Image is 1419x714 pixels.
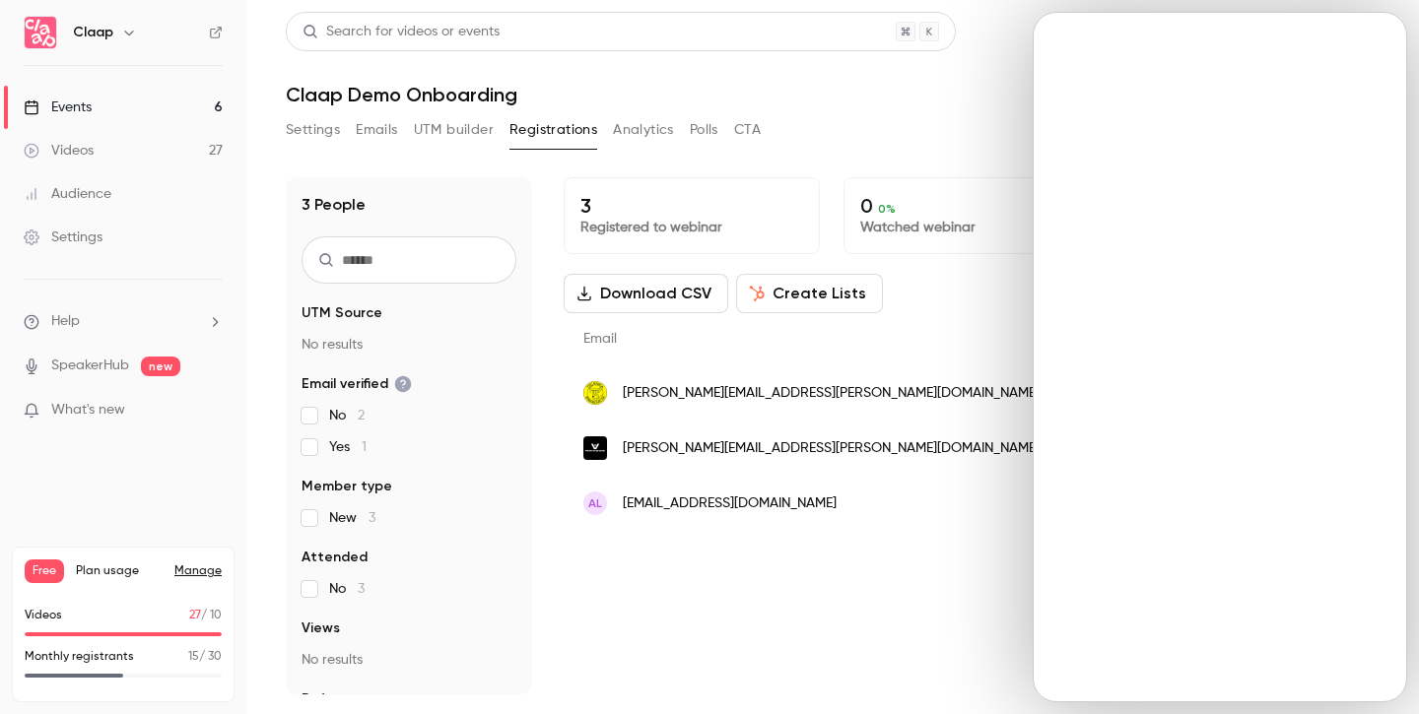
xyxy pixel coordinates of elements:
span: Email [583,332,617,346]
button: Emails [356,114,397,146]
a: Manage [174,563,222,579]
span: Member type [302,477,392,496]
p: No results [302,335,516,355]
span: Yes [329,437,367,457]
h6: Claap [73,23,113,42]
div: Search for videos or events [303,22,500,42]
span: New [329,508,375,528]
button: Create Lists [736,274,883,313]
span: What's new [51,400,125,421]
span: UTM Source [302,303,382,323]
p: / 30 [188,648,222,666]
span: [PERSON_NAME][EMAIL_ADDRESS][PERSON_NAME][DOMAIN_NAME] [623,438,1040,459]
img: technika-spawalnicza.pl [583,381,607,405]
span: 0 % [878,202,896,216]
span: new [141,357,180,376]
p: No results [302,650,516,670]
p: / 10 [189,607,222,624]
button: Registrations [509,114,597,146]
span: 27 [189,610,201,621]
span: 15 [188,651,199,663]
span: No [329,579,365,599]
span: [PERSON_NAME][EMAIL_ADDRESS][PERSON_NAME][DOMAIN_NAME] [623,383,1040,404]
button: Settings [286,114,340,146]
div: Settings [24,227,102,247]
li: help-dropdown-opener [24,311,223,332]
div: Events [24,97,92,117]
span: 3 [358,582,365,596]
span: AL [588,494,602,512]
h1: 3 People [302,193,366,217]
button: CTA [734,114,761,146]
p: Monthly registrants [25,648,134,666]
span: No [329,406,365,425]
p: 3 [580,194,803,218]
img: papainshape.com [583,436,607,460]
span: Attended [302,548,368,567]
span: Plan usage [76,563,163,579]
p: 0 [860,194,1083,218]
span: [EMAIL_ADDRESS][DOMAIN_NAME] [623,493,837,514]
p: Videos [25,607,62,624]
span: Free [25,559,64,583]
span: 3 [369,511,375,525]
a: SpeakerHub [51,356,129,376]
button: Analytics [613,114,674,146]
p: Watched webinar [860,218,1083,237]
img: Claap [25,17,56,48]
div: Videos [24,141,94,161]
span: Referrer [302,689,357,709]
p: Registered to webinar [580,218,803,237]
span: 1 [362,440,367,454]
h1: Claap Demo Onboarding [286,83,1380,106]
span: Help [51,311,80,332]
span: Email verified [302,374,412,394]
div: Audience [24,184,111,204]
button: Polls [690,114,718,146]
button: UTM builder [414,114,494,146]
button: Download CSV [564,274,728,313]
span: 2 [358,409,365,422]
span: Views [302,618,340,638]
